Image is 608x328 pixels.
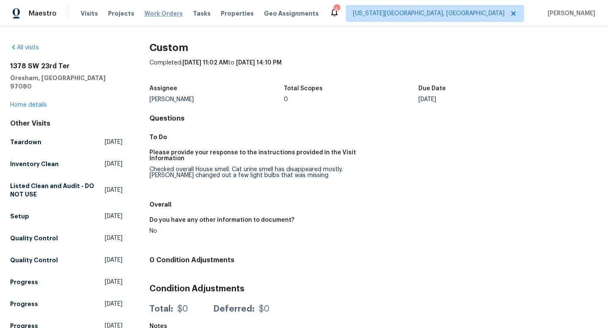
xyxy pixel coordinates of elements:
a: Teardown[DATE] [10,134,122,150]
h5: To Do [149,133,598,141]
div: [DATE] [418,97,553,102]
span: [DATE] [105,160,122,168]
div: 0 [284,97,418,102]
span: [DATE] [105,186,122,194]
span: Visits [81,9,98,18]
span: Work Orders [144,9,183,18]
span: Properties [221,9,254,18]
span: Geo Assignments [264,9,319,18]
div: Checked overall House smell. Cat urine smell has disappeared mostly. [PERSON_NAME] changed out a ... [149,167,367,178]
h5: Total Scopes [284,86,323,91]
span: Maestro [29,9,57,18]
h3: Condition Adjustments [149,285,598,293]
h5: Setup [10,212,29,220]
h5: Due Date [418,86,446,91]
div: Other Visits [10,119,122,128]
h2: Custom [149,43,598,52]
a: Quality Control[DATE] [10,231,122,246]
h5: Overall [149,200,598,209]
span: [DATE] [105,300,122,308]
h5: Quality Control [10,234,58,242]
a: Quality Control[DATE] [10,253,122,268]
a: Inventory Clean[DATE] [10,156,122,172]
div: Deferred: [213,305,255,313]
div: 4 [334,5,339,13]
h4: Questions [149,114,598,123]
div: No [149,228,367,234]
h5: Gresham, [GEOGRAPHIC_DATA] 97080 [10,74,122,91]
span: [DATE] [105,138,122,146]
span: [DATE] [105,212,122,220]
span: [PERSON_NAME] [544,9,595,18]
h5: Inventory Clean [10,160,59,168]
div: $0 [259,305,269,313]
h5: Progress [10,278,38,286]
span: [DATE] 14:10 PM [236,60,282,66]
a: Setup[DATE] [10,209,122,224]
div: [PERSON_NAME] [149,97,284,102]
h5: Teardown [10,138,41,146]
a: Progress[DATE] [10,274,122,290]
h5: Quality Control [10,256,58,264]
h5: Do you have any other information to document? [149,217,294,223]
h5: Progress [10,300,38,308]
a: Home details [10,102,47,108]
a: Progress[DATE] [10,296,122,312]
h5: Please provide your response to the instructions provided in the Visit Information [149,150,367,161]
h2: 1378 SW 23rd Ter [10,62,122,70]
span: [DATE] [105,278,122,286]
div: Completed: to [149,59,598,81]
h5: Listed Clean and Audit - DO NOT USE [10,182,105,199]
div: Total: [149,305,173,313]
div: $0 [177,305,188,313]
span: Tasks [193,11,211,16]
span: [DATE] [105,234,122,242]
span: [DATE] [105,256,122,264]
span: Projects [108,9,134,18]
span: [DATE] 11:02 AM [182,60,228,66]
h5: Assignee [149,86,177,91]
a: Listed Clean and Audit - DO NOT USE[DATE] [10,178,122,202]
a: All visits [10,45,39,51]
h4: 0 Condition Adjustments [149,256,598,264]
span: [US_STATE][GEOGRAPHIC_DATA], [GEOGRAPHIC_DATA] [353,9,505,18]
